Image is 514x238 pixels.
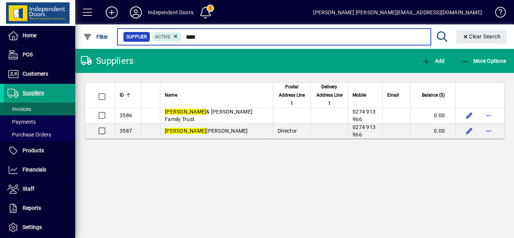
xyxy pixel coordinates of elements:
a: Purchase Orders [4,128,75,141]
span: 0274 913 966 [353,124,376,138]
span: Filter [83,34,108,40]
div: Name [165,91,268,99]
button: More options [483,125,495,137]
a: POS [4,45,75,64]
span: Invoices [8,106,31,112]
span: Add [422,58,444,64]
div: Independent Doors [148,6,193,18]
span: More Options [461,58,506,64]
span: Supplier [126,33,147,41]
span: POS [23,52,33,58]
button: Add [420,54,446,68]
span: Active [155,34,170,39]
button: Edit [463,109,475,121]
span: Purchase Orders [8,132,51,138]
a: Customers [4,65,75,83]
span: Email [387,91,399,99]
span: Reports [23,205,41,211]
a: Staff [4,180,75,199]
a: Home [4,26,75,45]
span: Customers [23,71,48,77]
em: [PERSON_NAME] [165,128,206,134]
em: [PERSON_NAME] [165,109,206,115]
span: Balance ($) [422,91,445,99]
a: Knowledge Base [490,2,505,26]
span: Staff [23,186,34,192]
button: Profile [124,6,148,19]
span: Payments [8,119,36,125]
div: Mobile [353,91,378,99]
a: Payments [4,115,75,128]
div: ID [120,91,137,99]
div: Email [387,91,406,99]
span: 3586 [120,112,132,118]
td: 0.00 [410,108,455,123]
button: More Options [459,54,508,68]
mat-chip: Activation Status: Active [152,32,182,42]
span: 3587 [120,128,132,134]
span: Products [23,147,44,153]
span: Postal Address Line 1 [278,83,306,108]
button: More options [483,109,495,121]
td: 0.00 [410,123,455,138]
a: Reports [4,199,75,218]
span: Clear Search [462,33,501,39]
div: [PERSON_NAME] [PERSON_NAME][EMAIL_ADDRESS][DOMAIN_NAME] [313,6,482,18]
span: Mobile [353,91,366,99]
button: Edit [463,125,475,137]
button: Clear [456,30,507,44]
a: Invoices [4,103,75,115]
span: 0274 913 966 [353,109,376,122]
span: ID [120,91,124,99]
span: [PERSON_NAME] [165,128,248,134]
span: Director [278,128,297,134]
span: Settings [23,224,42,230]
span: & [PERSON_NAME] Family Trust [165,109,252,122]
button: Filter [81,30,110,44]
div: Balance ($) [415,91,452,99]
span: Home [23,32,36,38]
a: Settings [4,218,75,237]
a: Products [4,141,75,160]
span: Suppliers [23,90,44,96]
span: Delivery Address Line 1 [315,83,343,108]
span: Name [165,91,177,99]
span: Financials [23,167,46,173]
a: Financials [4,161,75,179]
button: Add [100,6,124,19]
div: Suppliers [81,55,134,67]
